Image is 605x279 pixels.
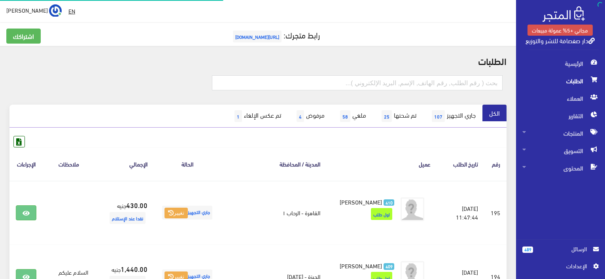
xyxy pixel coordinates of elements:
a: تم شحنها25 [373,105,423,128]
a: مرفوض4 [288,105,331,128]
span: 58 [340,110,350,122]
th: عميل [327,147,437,180]
a: ... [PERSON_NAME] [6,4,62,17]
input: بحث ( رقم الطلب, رقم الهاتف, الإسم, البريد اﻹلكتروني )... [212,75,503,90]
a: تم عكس الإلغاء1 [226,105,288,128]
th: المدينة / المحافظة [221,147,326,180]
a: 489 الرسائل [522,245,599,262]
a: الطلبات [516,72,605,90]
span: اول طلب [371,208,392,220]
td: جنيه [95,181,154,245]
span: [PERSON_NAME] [340,196,382,207]
a: اشتراكك [6,29,41,44]
span: المنتجات [522,124,599,142]
span: 410 [384,199,394,206]
a: الرئيسية [516,55,605,72]
th: ملاحظات [43,147,95,180]
a: رابط متجرك:[URL][DOMAIN_NAME] [231,27,320,42]
td: 195 [484,181,507,245]
img: . [543,6,585,22]
button: تغيير [164,208,188,219]
a: العملاء [516,90,605,107]
th: الإجراءات [9,147,43,180]
span: الطلبات [522,72,599,90]
span: الرسائل [539,245,587,253]
th: الحالة [154,147,221,180]
span: 25 [382,110,392,122]
span: 489 [522,247,533,253]
u: EN [68,6,75,16]
img: avatar.png [401,197,424,221]
span: [PERSON_NAME] [6,5,48,15]
span: 107 [432,110,445,122]
span: 4 [297,110,304,122]
a: 410 [PERSON_NAME] [339,197,394,206]
strong: 430.00 [126,200,147,210]
span: المحتوى [522,159,599,177]
td: [DATE] 11:47:44 [437,181,484,245]
span: 409 [384,263,394,270]
td: القاهرة - الرحاب ١ [221,181,326,245]
a: المنتجات [516,124,605,142]
th: تاريخ الطلب [437,147,484,180]
a: EN [65,4,78,18]
span: اﻹعدادات [529,262,586,270]
span: التسويق [522,142,599,159]
th: رقم [484,147,507,180]
span: جاري التجهيز [162,206,212,220]
span: [PERSON_NAME] [340,260,382,271]
h2: الطلبات [9,55,507,66]
span: العملاء [522,90,599,107]
span: 1 [234,110,242,122]
iframe: Drift Widget Chat Controller [9,225,40,255]
strong: 1,440.00 [121,264,147,274]
span: التقارير [522,107,599,124]
span: نقدا عند الإستلام [110,212,146,224]
a: دار صفصافة للنشر والتوزيع [526,34,595,46]
img: ... [49,4,62,17]
th: اﻹجمالي [95,147,154,180]
a: 409 [PERSON_NAME] [339,261,394,270]
span: الرئيسية [522,55,599,72]
a: ملغي58 [331,105,373,128]
a: جاري التجهيز107 [423,105,482,128]
a: الكل [482,105,507,121]
a: اﻹعدادات [522,262,599,274]
a: التقارير [516,107,605,124]
a: مجاني +5% عمولة مبيعات [527,25,593,36]
span: [URL][DOMAIN_NAME] [233,31,282,42]
a: المحتوى [516,159,605,177]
